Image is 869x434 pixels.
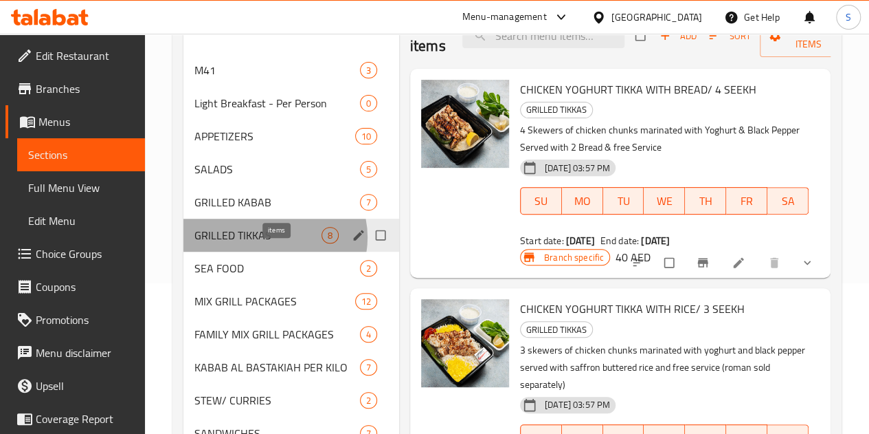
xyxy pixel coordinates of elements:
[36,378,134,394] span: Upsell
[360,194,377,210] div: items
[183,351,399,384] div: KABAB AL BASTAKIAH PER KILO7
[194,95,360,111] span: Light Breakfast - Per Person
[183,120,399,153] div: APPETIZERS10
[656,25,700,47] span: Add item
[616,248,651,267] h6: 40 AED
[600,232,639,250] span: End date:
[410,15,446,56] h2: Menu items
[539,162,616,175] span: [DATE] 03:57 PM
[360,95,377,111] div: items
[183,285,399,318] div: MIX GRILL PACKAGES12
[5,39,145,72] a: Edit Restaurant
[194,161,360,177] span: SALADS
[792,248,825,278] button: show more
[611,10,702,25] div: [GEOGRAPHIC_DATA]
[5,369,145,402] a: Upsell
[194,62,360,78] span: M41
[771,19,846,53] span: Manage items
[361,64,376,77] span: 3
[36,345,134,361] span: Menu disclaimer
[356,130,376,143] span: 10
[361,196,376,209] span: 7
[355,128,377,144] div: items
[189,15,280,36] h2: Menu sections
[360,62,377,78] div: items
[726,187,767,215] button: FR
[641,232,670,250] b: [DATE]
[656,25,700,47] button: Add
[194,260,360,276] span: SEA FOOD
[462,9,547,25] div: Menu-management
[5,303,145,336] a: Promotions
[36,246,134,262] span: Choice Groups
[36,47,134,64] span: Edit Restaurant
[520,122,809,156] p: 4 Skewers of chicken chunks marinated with Yoghurt & Black Pepper Served with 2 Bread & free Service
[685,187,726,215] button: TH
[183,186,399,219] div: GRILLED KABAB7
[562,187,603,215] button: MO
[5,72,145,105] a: Branches
[421,80,509,168] img: CHICKEN YOGHURT TIKKA WITH BREAD/ 4 SEEKH
[539,398,616,411] span: [DATE] 03:57 PM
[194,293,355,310] span: MIX GRILL PACKAGES
[28,147,134,163] span: Sections
[194,392,360,409] div: STEW/ CURRIES
[800,256,814,270] svg: Show Choices
[28,180,134,196] span: Full Menu View
[690,191,721,211] span: TH
[846,10,851,25] span: S
[194,194,360,210] span: GRILLED KABAB
[656,250,685,276] span: Select to update
[361,262,376,275] span: 2
[773,191,803,211] span: SA
[623,248,656,278] button: sort-choices
[322,229,338,242] span: 8
[520,299,745,319] span: CHICKEN YOGHURT TIKKA WITH RICE/ 3 SEEKH
[700,25,760,47] span: Sort items
[759,248,792,278] button: delete
[183,384,399,417] div: STEW/ CURRIES2
[183,219,399,252] div: GRILLED TIKKAS8edit
[183,87,399,120] div: Light Breakfast - Per Person0
[520,79,756,100] span: CHICKEN YOGHURT TIKKA WITH BREAD/ 4 SEEKH
[644,187,685,215] button: WE
[183,318,399,351] div: FAMILY MIX GRILL PACKAGES4
[688,248,721,278] button: Branch-specific-item
[5,270,145,303] a: Coupons
[194,359,360,376] div: KABAB AL BASTAKIAH PER KILO
[356,295,376,308] span: 12
[360,161,377,177] div: items
[194,227,321,243] span: GRILLED TIKKAS
[17,138,145,171] a: Sections
[5,336,145,369] a: Menu disclaimer
[566,232,595,250] b: [DATE]
[361,361,376,374] span: 7
[539,251,609,264] span: Branch specific
[462,24,624,48] input: search
[183,252,399,285] div: SEA FOOD2
[194,326,360,343] span: FAMILY MIX GRILL PACKAGES
[194,128,355,144] span: APPETIZERS
[603,187,644,215] button: TU
[5,237,145,270] a: Choice Groups
[767,187,809,215] button: SA
[183,54,399,87] div: M413
[350,226,370,244] button: edit
[28,213,134,229] span: Edit Menu
[36,312,134,328] span: Promotions
[360,326,377,343] div: items
[609,191,639,211] span: TU
[520,187,562,215] button: SU
[421,299,509,387] img: CHICKEN YOGHURT TIKKA WITH RICE/ 3 SEEKH
[183,153,399,186] div: SALADS5
[5,105,145,138] a: Menus
[17,171,145,204] a: Full Menu View
[520,342,809,393] p: 3 skewers of chicken chunks marinated with yoghurt and black pepper served with saffron buttered ...
[732,191,762,211] span: FR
